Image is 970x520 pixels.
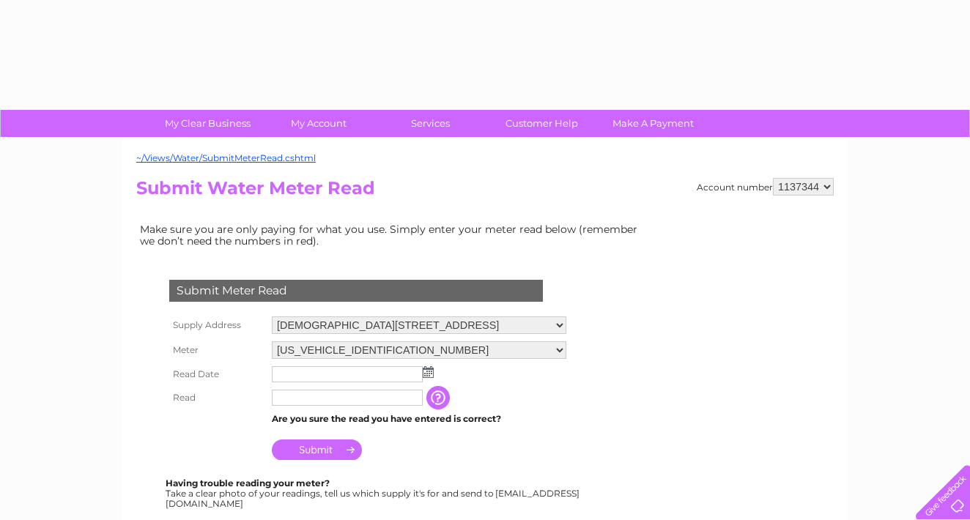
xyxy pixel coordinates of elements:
div: Submit Meter Read [169,280,543,302]
th: Supply Address [166,313,268,338]
img: ... [423,366,434,378]
a: Make A Payment [593,110,714,137]
th: Read [166,386,268,409]
a: My Clear Business [147,110,268,137]
td: Make sure you are only paying for what you use. Simply enter your meter read below (remember we d... [136,220,649,250]
th: Meter [166,338,268,363]
a: Services [370,110,491,137]
a: ~/Views/Water/SubmitMeterRead.cshtml [136,152,316,163]
a: Customer Help [481,110,602,137]
th: Read Date [166,363,268,386]
b: Having trouble reading your meter? [166,478,330,489]
input: Submit [272,439,362,460]
div: Account number [697,178,834,196]
div: Take a clear photo of your readings, tell us which supply it's for and send to [EMAIL_ADDRESS][DO... [166,478,582,508]
td: Are you sure the read you have entered is correct? [268,409,570,428]
a: My Account [259,110,380,137]
h2: Submit Water Meter Read [136,178,834,206]
input: Information [426,386,453,409]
